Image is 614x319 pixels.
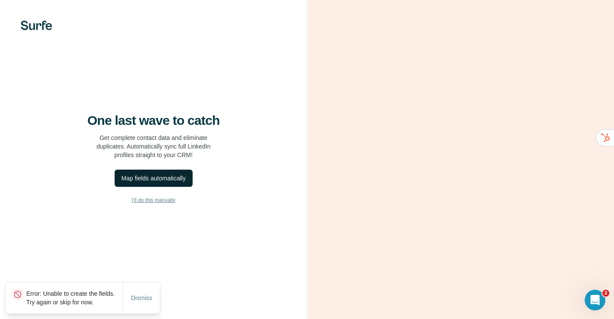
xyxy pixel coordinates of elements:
[21,21,52,30] img: Surfe's logo
[17,194,290,207] button: I’ll do this manually
[131,294,152,302] span: Dismiss
[26,289,123,307] p: Error: Unable to create the fields. Try again or skip for now.
[125,290,158,306] button: Dismiss
[97,133,211,159] p: Get complete contact data and eliminate duplicates. Automatically sync full LinkedIn profiles str...
[115,170,193,187] button: Map fields automatically
[122,174,186,183] div: Map fields automatically
[132,196,175,204] span: I’ll do this manually
[602,290,609,297] span: 2
[585,290,605,310] iframe: Intercom live chat
[87,113,220,128] h4: One last wave to catch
